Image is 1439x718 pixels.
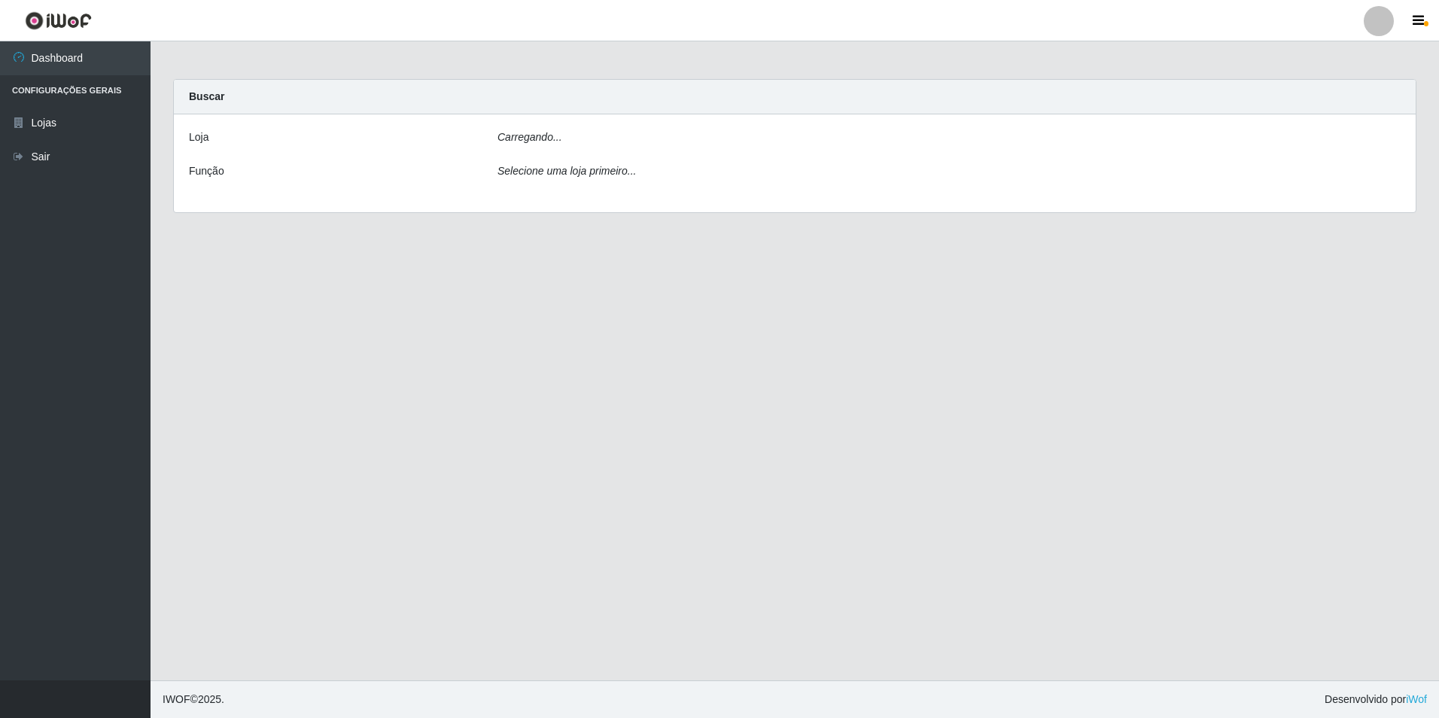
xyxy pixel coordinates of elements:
span: Desenvolvido por [1325,692,1427,707]
label: Loja [189,129,208,145]
img: CoreUI Logo [25,11,92,30]
span: IWOF [163,693,190,705]
i: Carregando... [497,131,562,143]
span: © 2025 . [163,692,224,707]
i: Selecione uma loja primeiro... [497,165,636,177]
a: iWof [1406,693,1427,705]
label: Função [189,163,224,179]
strong: Buscar [189,90,224,102]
